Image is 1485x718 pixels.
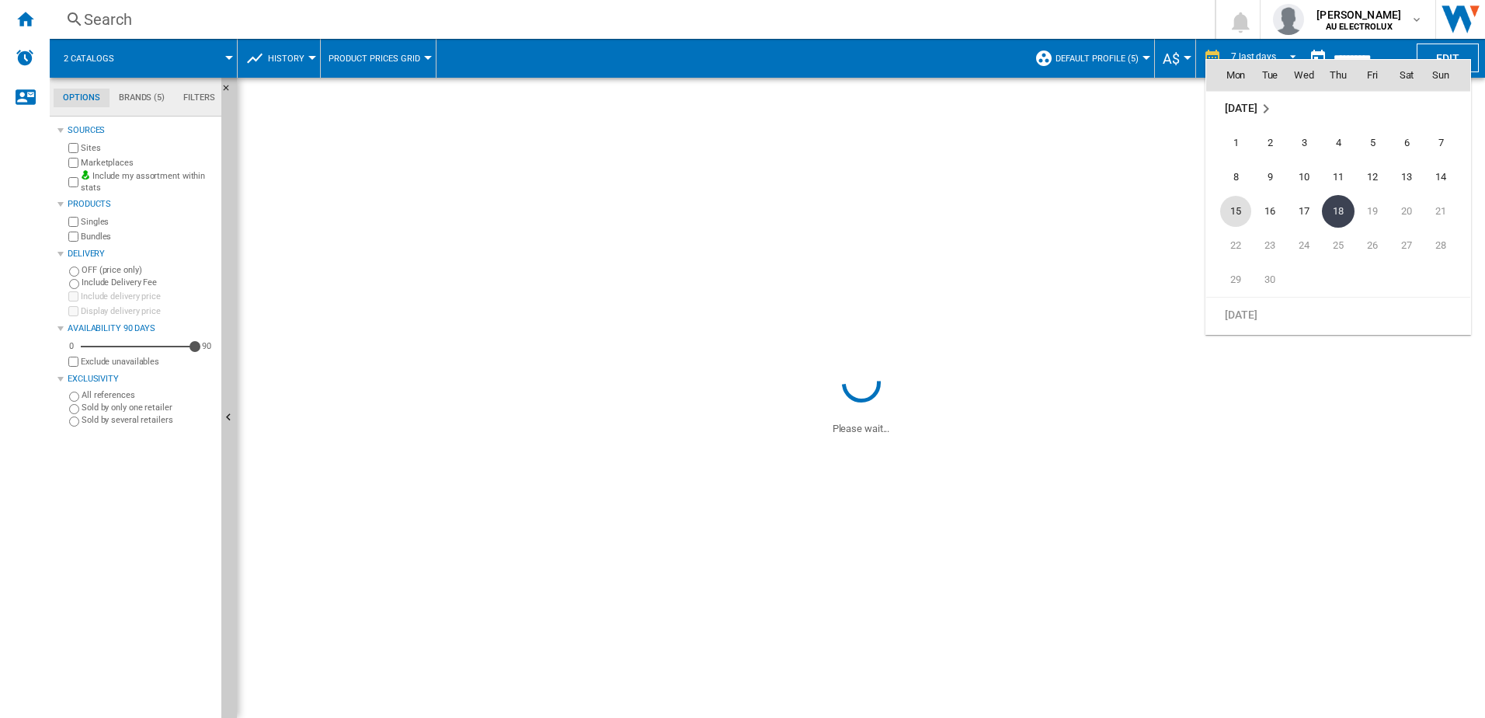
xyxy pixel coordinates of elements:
td: Saturday September 27 2025 [1389,228,1424,263]
td: Friday September 19 2025 [1355,194,1389,228]
span: 2 [1254,127,1285,159]
td: Wednesday September 10 2025 [1287,160,1321,194]
span: 10 [1289,162,1320,193]
span: 1 [1220,127,1251,159]
span: [DATE] [1225,308,1257,320]
span: 6 [1391,127,1422,159]
span: 11 [1323,162,1354,193]
span: 8 [1220,162,1251,193]
td: Wednesday September 3 2025 [1287,126,1321,160]
span: 17 [1289,196,1320,227]
span: 3 [1289,127,1320,159]
td: Monday September 1 2025 [1206,126,1253,160]
span: 13 [1391,162,1422,193]
tr: Week 5 [1206,263,1470,298]
span: 5 [1357,127,1388,159]
span: 12 [1357,162,1388,193]
th: Sun [1424,60,1470,91]
span: 16 [1254,196,1285,227]
td: Wednesday September 17 2025 [1287,194,1321,228]
td: Monday September 29 2025 [1206,263,1253,298]
td: Tuesday September 9 2025 [1253,160,1287,194]
td: Sunday September 21 2025 [1424,194,1470,228]
td: Sunday September 7 2025 [1424,126,1470,160]
th: Tue [1253,60,1287,91]
td: Wednesday September 24 2025 [1287,228,1321,263]
span: 18 [1322,195,1355,228]
span: 15 [1220,196,1251,227]
span: 7 [1425,127,1456,159]
td: Tuesday September 30 2025 [1253,263,1287,298]
td: Thursday September 25 2025 [1321,228,1355,263]
td: September 2025 [1206,91,1470,126]
td: Saturday September 20 2025 [1389,194,1424,228]
td: Friday September 26 2025 [1355,228,1389,263]
th: Mon [1206,60,1253,91]
tr: Week 2 [1206,160,1470,194]
tr: Week undefined [1206,91,1470,126]
tr: Week 1 [1206,126,1470,160]
td: Saturday September 13 2025 [1389,160,1424,194]
th: Sat [1389,60,1424,91]
md-calendar: Calendar [1206,60,1470,334]
td: Saturday September 6 2025 [1389,126,1424,160]
th: Thu [1321,60,1355,91]
span: 4 [1323,127,1354,159]
th: Wed [1287,60,1321,91]
td: Thursday September 4 2025 [1321,126,1355,160]
td: Tuesday September 23 2025 [1253,228,1287,263]
td: Sunday September 28 2025 [1424,228,1470,263]
tr: Week undefined [1206,297,1470,332]
td: Friday September 12 2025 [1355,160,1389,194]
td: Thursday September 11 2025 [1321,160,1355,194]
th: Fri [1355,60,1389,91]
td: Monday September 22 2025 [1206,228,1253,263]
td: Monday September 8 2025 [1206,160,1253,194]
span: [DATE] [1225,102,1257,114]
span: 9 [1254,162,1285,193]
tr: Week 4 [1206,228,1470,263]
span: 14 [1425,162,1456,193]
tr: Week 3 [1206,194,1470,228]
td: Monday September 15 2025 [1206,194,1253,228]
td: Sunday September 14 2025 [1424,160,1470,194]
td: Friday September 5 2025 [1355,126,1389,160]
td: Tuesday September 2 2025 [1253,126,1287,160]
td: Tuesday September 16 2025 [1253,194,1287,228]
td: Thursday September 18 2025 [1321,194,1355,228]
